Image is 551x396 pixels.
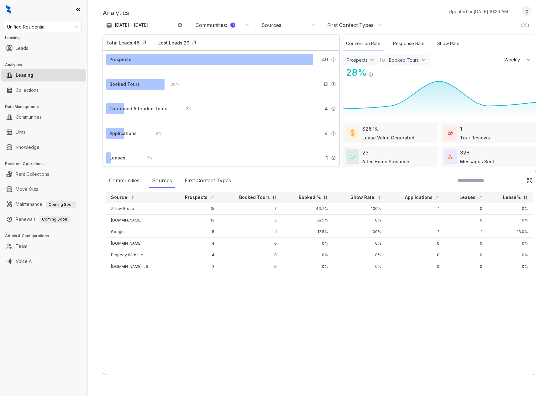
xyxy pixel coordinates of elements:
[109,130,137,137] div: Applications
[149,174,175,188] div: Sources
[181,174,234,188] div: First Contact Types
[347,57,368,63] div: Prospects
[460,149,470,156] div: 328
[520,19,530,28] img: Download
[373,66,383,76] img: Click Icon
[168,238,219,249] td: 4
[331,106,336,111] img: Info
[522,8,531,14] img: UserAvatar
[350,129,355,137] img: LeaseValue
[390,37,428,50] div: Response Rate
[1,168,86,180] li: Rent Collections
[322,56,328,63] span: 46
[386,215,444,226] td: 1
[106,226,168,238] td: Google
[5,62,87,68] h3: Analytics
[1,240,86,253] li: Team
[16,111,42,123] a: Communities
[109,56,131,63] div: Prospects
[219,226,282,238] td: 1
[444,249,487,261] td: 0
[106,238,168,249] td: [DOMAIN_NAME]
[362,158,411,165] div: After-Hours Prospects
[1,84,86,96] li: Collections
[210,195,214,200] img: sorting
[362,125,378,133] div: $26.1K
[219,215,282,226] td: 5
[282,226,333,238] td: 12.5%
[5,161,87,167] h3: Resident Operations
[139,38,149,47] img: Click Icon
[368,72,373,77] img: Info
[5,233,87,239] h3: Admin & Configurations
[219,249,282,261] td: 0
[106,174,143,188] div: Communities
[16,168,49,180] a: Rent Collections
[1,213,86,226] li: Renewals
[109,105,167,112] div: Confirmed Attended Tours
[189,38,199,47] img: Click Icon
[16,69,33,81] a: Leasing
[487,238,533,249] td: 0%
[369,57,375,63] img: ViewFilterArrow
[1,198,86,211] li: Maintenance
[331,155,336,160] img: Info
[333,238,386,249] td: 0%
[386,238,444,249] td: 0
[386,226,444,238] td: 2
[239,194,270,201] p: Booked Tours
[333,226,386,238] td: 100%
[448,154,453,159] img: TotalFum
[109,81,140,88] div: Booked Tours
[343,37,384,50] div: Conversion Rate
[389,57,419,63] div: Booked Tours
[444,238,487,249] td: 0
[16,141,39,154] a: Knowledge
[386,249,444,261] td: 0
[282,249,333,261] td: 0%
[219,238,282,249] td: 0
[5,35,87,41] h3: Leasing
[16,255,33,268] a: Voice AI
[115,22,149,28] p: [DATE] - [DATE]
[1,183,86,195] li: Move Outs
[513,178,519,183] img: SearchIcon
[487,215,533,226] td: 0%
[282,215,333,226] td: 38.5%
[106,39,139,46] div: Total Leads: 46
[444,226,487,238] td: 1
[327,22,374,29] div: First Contact Types
[331,82,336,87] img: Info
[103,19,187,31] button: [DATE] - [DATE]
[168,261,219,273] td: 2
[1,69,86,81] li: Leasing
[261,22,281,29] div: Sources
[487,226,533,238] td: 13.0%
[282,203,333,215] td: 46.7%
[420,57,426,63] img: ViewFilterArrow
[106,215,168,226] td: [DOMAIN_NAME]
[487,203,533,215] td: 0%
[434,37,463,50] div: Show Rate
[1,141,86,154] li: Knowledge
[158,39,189,46] div: Lost Leads: 29
[350,154,355,159] img: AfterHoursConversations
[16,84,39,96] a: Collections
[299,194,321,201] p: Booked %
[168,203,219,215] td: 15
[350,194,374,201] p: Show Rate
[448,131,453,135] img: TourReviews
[46,201,76,208] span: Coming Soon
[109,154,125,161] div: Leases
[16,42,28,55] a: Leads
[6,5,11,14] img: logo
[333,203,386,215] td: 100%
[333,249,386,261] td: 0%
[504,57,523,63] span: Weekly
[16,213,70,226] a: RenewalsComing Soon
[39,216,70,223] span: Coming Soon
[331,57,336,62] img: Info
[503,194,521,201] p: Lease%
[325,105,328,112] span: 4
[1,42,86,55] li: Leads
